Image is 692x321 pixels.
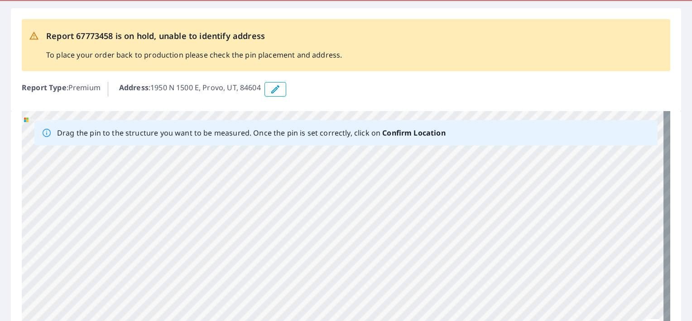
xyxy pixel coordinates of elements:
b: Report Type [22,83,67,92]
b: Confirm Location [382,128,445,138]
p: Drag the pin to the structure you want to be measured. Once the pin is set correctly, click on [57,127,446,138]
p: To place your order back to production please check the pin placement and address. [46,49,342,60]
p: Report 67773458 is on hold, unable to identify address [46,30,342,42]
p: : Premium [22,82,101,97]
b: Address [119,83,149,92]
p: : 1950 N 1500 E, Provo, UT, 84604 [119,82,261,97]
